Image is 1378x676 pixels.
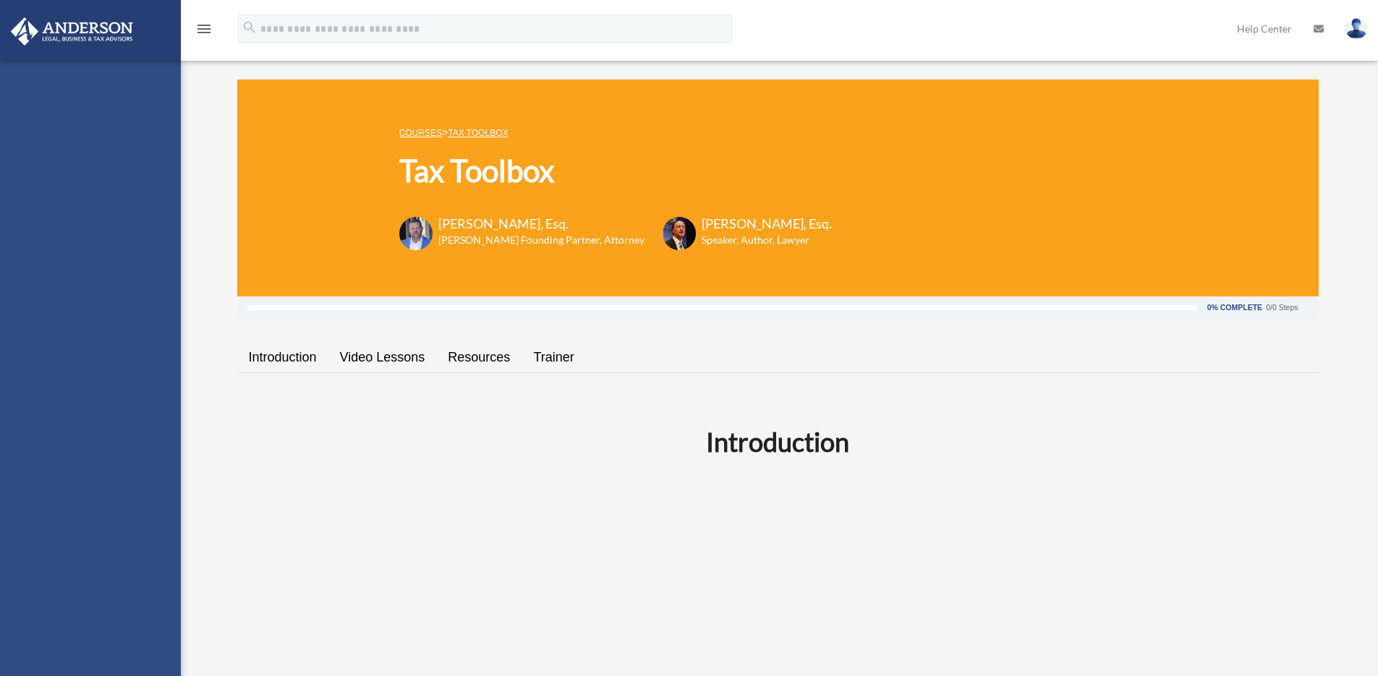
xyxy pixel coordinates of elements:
[448,128,508,138] a: Tax Toolbox
[399,124,832,142] p: >
[702,215,832,233] h3: [PERSON_NAME], Esq.
[1345,18,1367,39] img: User Pic
[399,150,832,192] h1: Tax Toolbox
[438,215,645,233] h3: [PERSON_NAME], Esq.
[522,337,585,378] a: Trainer
[195,20,213,38] i: menu
[1207,304,1262,312] div: 0% Complete
[237,337,328,378] a: Introduction
[436,337,522,378] a: Resources
[399,217,433,250] img: Toby-circle-head.png
[195,25,213,38] a: menu
[438,233,645,247] h6: [PERSON_NAME] Founding Partner, Attorney
[246,424,1310,460] h2: Introduction
[399,128,442,138] a: COURSES
[7,17,137,46] img: Anderson Advisors Platinum Portal
[663,217,696,250] img: Scott-Estill-Headshot.png
[1266,304,1298,312] div: 0/0 Steps
[702,233,814,247] h6: Speaker, Author, Lawyer
[242,20,258,35] i: search
[328,337,437,378] a: Video Lessons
